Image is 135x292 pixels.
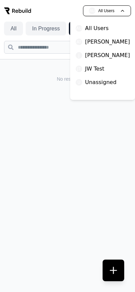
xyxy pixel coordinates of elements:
button: In Progress [26,22,66,35]
span: AT [76,38,82,45]
p: No results [5,65,130,93]
button: All [4,22,23,35]
p: All Users [98,8,114,14]
p: [PERSON_NAME] [85,51,130,59]
button: AUAll Users [83,5,131,16]
span: U [76,79,82,86]
img: Rebuild [4,7,31,14]
p: All Users [85,24,109,32]
span: AU [89,7,96,14]
span: AU [76,25,82,32]
p: Unassigned [85,78,116,86]
p: JW Test [85,65,104,73]
p: [PERSON_NAME] [85,38,130,46]
span: J [76,52,82,59]
button: Completed [69,22,108,35]
span: JT [76,65,82,72]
